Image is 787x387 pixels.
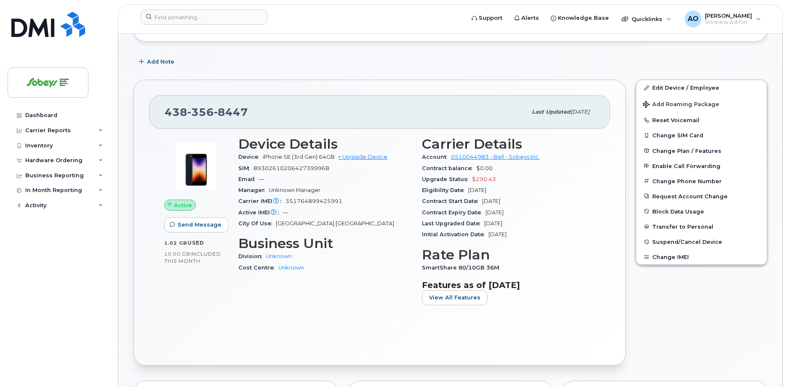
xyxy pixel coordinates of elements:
a: 0510044983 - Bell - Sobeys Inc. [451,154,540,160]
span: [DATE] [484,220,502,227]
button: Reset Voicemail [636,112,767,128]
span: SmartShare 80/10GB 36M [422,264,504,271]
a: Unknown [266,253,292,259]
button: Request Account Change [636,189,767,204]
button: Add Note [133,54,181,69]
span: Knowledge Base [558,14,609,22]
span: [DATE] [482,198,500,204]
span: Unknown Manager [269,187,320,193]
h3: Carrier Details [422,136,595,152]
a: + Upgrade Device [338,154,387,160]
span: $290.43 [472,176,496,182]
h3: Rate Plan [422,247,595,262]
div: Antonio Orgera [679,11,767,27]
span: [DATE] [486,209,504,216]
span: Manager [238,187,269,193]
span: 438 [165,106,248,118]
div: Quicklinks [616,11,677,27]
span: Last Upgraded Date [422,220,484,227]
button: Change SIM Card [636,128,767,143]
span: View All Features [429,294,480,302]
span: Alerts [521,14,539,22]
span: Carrier IMEI [238,198,285,204]
button: Enable Call Forwarding [636,158,767,173]
button: Send Message [164,217,229,232]
span: [GEOGRAPHIC_DATA] [GEOGRAPHIC_DATA] [276,220,394,227]
span: Wireless Admin [705,19,752,26]
span: SIM [238,165,253,171]
a: Knowledge Base [545,10,615,27]
span: 89302610206427399968 [253,165,329,171]
span: Support [479,14,502,22]
span: City Of Use [238,220,276,227]
span: Division [238,253,266,259]
span: Send Message [178,221,221,229]
span: 8447 [214,106,248,118]
span: Change Plan / Features [652,147,721,154]
span: Device [238,154,263,160]
span: — [259,176,264,182]
span: Contract balance [422,165,476,171]
span: Add Roaming Package [643,101,719,109]
button: Block Data Usage [636,204,767,219]
button: Change IMEI [636,249,767,264]
span: Cost Centre [238,264,278,271]
a: Edit Device / Employee [636,80,767,95]
button: View All Features [422,290,488,305]
span: Eligibility Date [422,187,468,193]
span: Add Note [147,58,174,66]
a: Unknown [278,264,304,271]
span: Last updated [532,109,571,115]
span: $0.00 [476,165,493,171]
span: used [187,240,204,246]
button: Transfer to Personal [636,219,767,234]
input: Find something... [140,10,268,25]
span: [DATE] [468,187,486,193]
span: 10.00 GB [164,251,190,257]
h3: Features as of [DATE] [422,280,595,290]
span: Upgrade Status [422,176,472,182]
span: 351764899425991 [285,198,342,204]
button: Change Plan / Features [636,143,767,158]
a: Alerts [508,10,545,27]
span: iPhone SE (3rd Gen) 64GB [263,154,335,160]
span: included this month [164,251,221,264]
span: Contract Expiry Date [422,209,486,216]
span: Active IMEI [238,209,283,216]
span: Contract Start Date [422,198,482,204]
span: 356 [187,106,214,118]
span: — [283,209,288,216]
span: Initial Activation Date [422,231,488,238]
img: image20231002-3703462-1angbar.jpeg [171,141,221,191]
span: AO [688,14,699,24]
span: Account [422,154,451,160]
span: Enable Call Forwarding [652,163,720,169]
h3: Business Unit [238,236,412,251]
a: Support [466,10,508,27]
h3: Device Details [238,136,412,152]
span: [DATE] [488,231,507,238]
button: Change Phone Number [636,173,767,189]
span: [DATE] [571,109,590,115]
button: Add Roaming Package [636,95,767,112]
span: [PERSON_NAME] [705,12,752,19]
span: Quicklinks [632,16,662,22]
span: Email [238,176,259,182]
span: Active [174,201,192,209]
button: Suspend/Cancel Device [636,234,767,249]
span: 1.02 GB [164,240,187,246]
span: Suspend/Cancel Device [652,239,722,245]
